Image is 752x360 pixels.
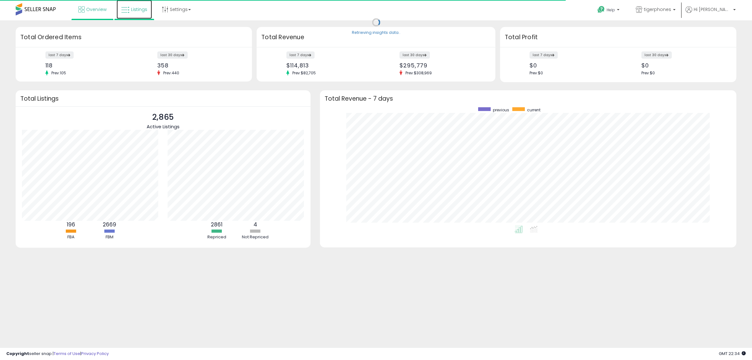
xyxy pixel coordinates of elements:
span: Prev: 105 [48,70,69,76]
h3: Total Listings [20,96,306,101]
span: previous [493,107,509,113]
div: Repriced [198,234,236,240]
span: Prev: $308,969 [402,70,435,76]
div: 118 [45,62,129,69]
span: tigerphones [644,6,671,13]
h3: Total Revenue [261,33,491,42]
span: Hi [PERSON_NAME] [694,6,731,13]
label: last 30 days [641,51,672,59]
b: 196 [67,221,75,228]
p: 2,865 [147,111,180,123]
label: last 30 days [157,51,188,59]
div: Retrieving insights data.. [352,30,400,36]
div: 358 [157,62,241,69]
label: last 7 days [286,51,315,59]
h3: Total Revenue - 7 days [325,96,732,101]
div: FBM [91,234,128,240]
a: Help [593,1,626,20]
div: Not Repriced [237,234,274,240]
div: $0 [530,62,614,69]
b: 2669 [103,221,116,228]
div: FBA [52,234,90,240]
label: last 7 days [530,51,558,59]
div: $295,779 [399,62,484,69]
i: Get Help [597,6,605,13]
label: last 30 days [399,51,430,59]
span: Prev: 440 [160,70,182,76]
span: Active Listings [147,123,180,130]
span: Prev: $0 [641,70,655,76]
span: Help [607,7,615,13]
h3: Total Ordered Items [20,33,247,42]
b: 2861 [211,221,222,228]
span: Prev: $0 [530,70,543,76]
div: $114,813 [286,62,371,69]
span: Overview [86,6,107,13]
h3: Total Profit [505,33,732,42]
span: current [527,107,540,113]
b: 4 [253,221,257,228]
div: $0 [641,62,725,69]
a: Hi [PERSON_NAME] [686,6,736,20]
span: Listings [131,6,147,13]
label: last 7 days [45,51,74,59]
span: Prev: $82,705 [289,70,319,76]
